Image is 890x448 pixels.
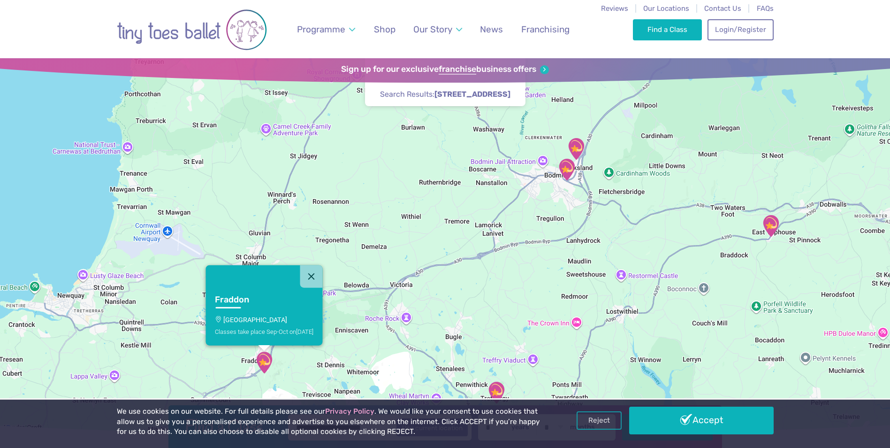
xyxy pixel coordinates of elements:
div: Trethurgy [485,381,508,404]
a: Programme [292,18,359,40]
a: Our Story [409,18,466,40]
h3: Fraddon [215,294,297,305]
div: East Taphouse Community Hall [759,214,783,238]
a: Contact Us [704,4,741,13]
img: tiny toes ballet [117,6,267,54]
div: The SPACE [555,158,578,181]
span: [DATE] [296,328,313,335]
span: Our Story [413,24,452,35]
strong: franchise [439,64,476,75]
a: Login/Register [707,19,773,40]
div: One For All, Lanivet Parish Community … [564,137,588,161]
a: Privacy Policy [325,407,374,416]
a: Sign up for our exclusivefranchisebusiness offers [341,64,549,75]
a: News [476,18,508,40]
span: Shop [374,24,396,35]
span: Programme [297,24,345,35]
a: Find a Class [633,19,702,40]
span: Franchising [521,24,570,35]
p: [GEOGRAPHIC_DATA] [215,316,313,323]
strong: [STREET_ADDRESS] [434,90,510,99]
a: Accept [629,407,774,434]
p: We use cookies on our website. For full details please see our . We would like your consent to us... [117,407,544,437]
a: FAQs [757,4,774,13]
div: Fraddon Village Hall [252,351,276,374]
a: Reviews [601,4,628,13]
div: Classes take place Sep-Oct on [215,328,313,335]
a: Reject [577,411,622,429]
span: News [480,24,503,35]
a: Shop [369,18,400,40]
a: Our Locations [643,4,689,13]
button: Close [300,265,322,287]
a: Fraddon[GEOGRAPHIC_DATA]Classes take place Sep-Oct on[DATE] [205,287,322,345]
a: Franchising [517,18,574,40]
